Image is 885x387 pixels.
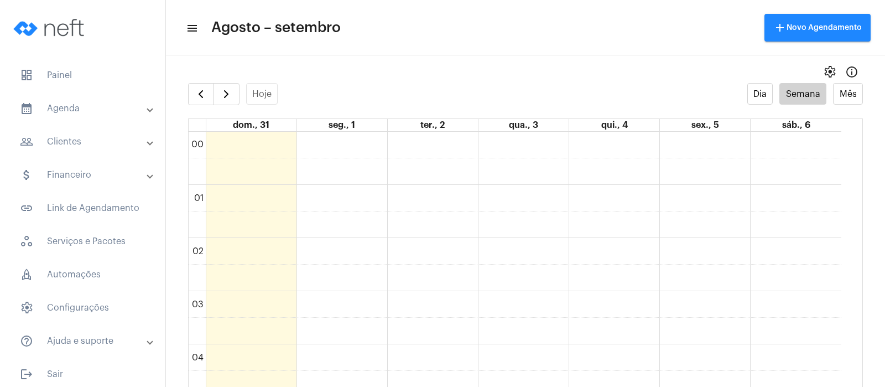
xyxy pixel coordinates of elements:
div: 00 [189,140,206,149]
span: sidenav icon [20,235,33,248]
a: 2 de setembro de 2025 [418,119,447,131]
mat-panel-title: Clientes [20,135,148,148]
mat-icon: sidenav icon [186,22,197,35]
mat-expansion-panel-header: sidenav iconAgenda [7,95,165,122]
button: Mês [833,83,863,105]
button: Info [841,61,863,83]
button: Dia [747,83,773,105]
span: sidenav icon [20,268,33,281]
div: 02 [190,246,206,256]
a: 3 de setembro de 2025 [507,119,540,131]
mat-icon: sidenav icon [20,135,33,148]
mat-expansion-panel-header: sidenav iconClientes [7,128,165,155]
mat-icon: Info [845,65,858,79]
span: sidenav icon [20,69,33,82]
span: Agosto – setembro [211,19,341,37]
mat-expansion-panel-header: sidenav iconFinanceiro [7,162,165,188]
div: 01 [192,193,206,203]
a: 5 de setembro de 2025 [689,119,721,131]
a: 31 de agosto de 2025 [231,119,272,131]
a: 4 de setembro de 2025 [599,119,630,131]
button: Semana [779,83,826,105]
mat-icon: add [773,21,787,34]
div: 04 [190,353,206,363]
span: settings [823,65,836,79]
span: Automações [11,261,154,288]
mat-icon: sidenav icon [20,202,33,215]
mat-panel-title: Ajuda e suporte [20,334,148,348]
button: Hoje [246,83,278,105]
button: Semana Anterior [188,83,214,105]
mat-icon: sidenav icon [20,168,33,182]
mat-icon: sidenav icon [20,102,33,115]
button: Novo Agendamento [764,14,871,42]
mat-panel-title: Financeiro [20,168,148,182]
a: 6 de setembro de 2025 [780,119,813,131]
span: Novo Agendamento [773,24,862,32]
mat-icon: sidenav icon [20,334,33,348]
button: Próximo Semana [214,83,240,105]
span: Configurações [11,295,154,321]
button: settings [819,61,841,83]
mat-panel-title: Agenda [20,102,148,115]
span: Serviços e Pacotes [11,228,154,255]
img: logo-neft-novo-2.png [9,6,92,50]
a: 1 de setembro de 2025 [326,119,357,131]
mat-expansion-panel-header: sidenav iconAjuda e suporte [7,328,165,354]
span: Link de Agendamento [11,195,154,221]
span: Painel [11,62,154,89]
div: 03 [190,300,206,309]
mat-icon: sidenav icon [20,368,33,381]
span: sidenav icon [20,301,33,314]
